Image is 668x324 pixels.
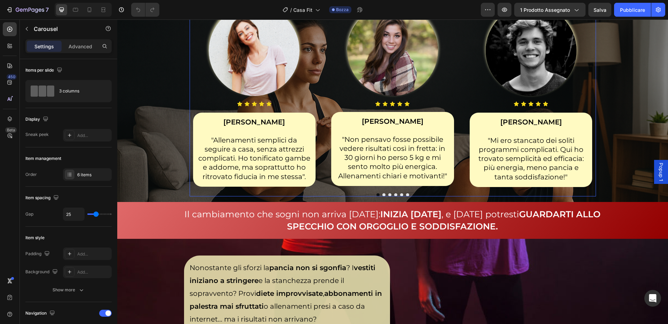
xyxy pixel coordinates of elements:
font: Beta [7,128,15,132]
button: Punto [283,174,286,177]
font: 450 [8,74,15,79]
div: 3 columns [59,83,102,99]
div: Item spacing [25,193,60,203]
p: Settings [34,43,54,50]
font: [PERSON_NAME] [383,98,445,107]
input: Auto [63,208,84,220]
font: "Mi ero stancato dei soliti programmi complicati. Qui ho trovato semplicità ed efficacia: più ene... [361,117,467,162]
div: Annulla/Ripristina [131,3,159,17]
strong: diete improvvisate [139,270,206,278]
div: Order [25,171,37,178]
span: Nonostante gli sforzi la ? I e la stanchezza prende il sopravvento? Provi , o allenamenti presi a... [72,244,265,304]
font: / [290,7,292,13]
div: Gap [25,211,33,217]
strong: INIZIA [DATE] [263,189,324,200]
button: Freccia indietro del carosello [78,65,97,84]
button: Punto [259,174,262,177]
strong: GUARDARTI ALLO SPECCHIO CON ORGOGLIO E SODDISFAZIONE. [170,189,483,212]
strong: vestiti iniziano a stringere [72,244,258,265]
div: Sneak peek [25,131,49,138]
button: 1 prodotto assegnato [514,3,586,17]
button: Punto [265,174,268,177]
strong: abbonamenti in palestra mai sfruttati [72,270,265,291]
font: [PERSON_NAME] [106,98,168,107]
iframe: Area di progettazione [117,19,668,324]
strong: pancia non si sgonfia [152,244,229,252]
div: 6 items [77,172,110,178]
button: 7 [3,3,52,17]
div: Apri Intercom Messenger [644,290,661,307]
font: [PERSON_NAME] [245,98,306,106]
div: Add... [77,251,110,257]
font: Casa Fit [293,7,312,13]
p: Carousel [34,25,93,33]
button: Show more [25,284,112,296]
p: Advanced [69,43,92,50]
div: Padding [25,249,51,259]
span: Il cambiamento che sogni non arriva [DATE]: , e [DATE] potresti [67,189,483,212]
button: Salva [588,3,611,17]
div: Item style [25,235,45,241]
button: Punto [271,174,274,177]
button: Punto [289,174,292,177]
font: "Allenamenti semplici da seguire a casa, senza attrezzi complicati. Ho tonificato gambe e addome,... [81,116,193,161]
div: Items per slide [25,66,64,75]
div: Item management [25,155,61,162]
div: Add... [77,132,110,139]
div: Navigation [25,309,56,318]
font: 1 prodotto assegnato [520,7,570,13]
font: Bozza [336,7,349,12]
div: Add... [77,269,110,275]
button: Punto [277,174,280,177]
font: "Non pensavo fosse possibile vedere risultati così in fretta: in 30 giorni ho perso 5 kg e mi sen... [221,116,330,161]
button: Carosello Freccia successiva [454,65,473,84]
font: Popup 1 [541,143,547,162]
button: Pubblicare [614,3,651,17]
div: Show more [53,286,85,293]
div: Display [25,115,50,124]
font: Pubblicare [620,7,645,13]
font: 7 [46,6,49,13]
div: Background [25,267,59,277]
font: Salva [594,7,606,13]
